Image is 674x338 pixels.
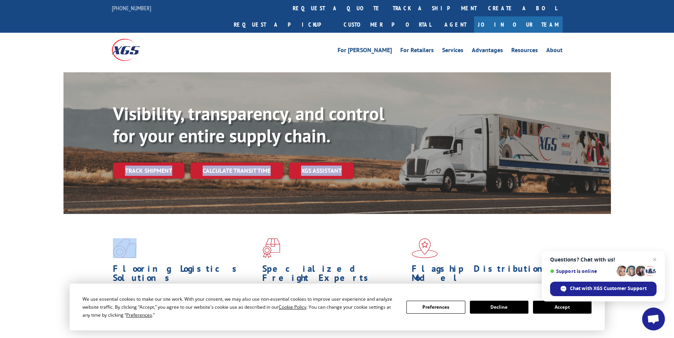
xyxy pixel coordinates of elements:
a: For [PERSON_NAME] [338,47,392,56]
button: Preferences [406,301,465,314]
a: Customer Portal [338,16,437,33]
a: XGS ASSISTANT [289,163,354,179]
img: xgs-icon-total-supply-chain-intelligence-red [113,238,136,258]
button: Decline [470,301,528,314]
span: Support is online [550,268,614,274]
a: Agent [437,16,474,33]
img: xgs-icon-flagship-distribution-model-red [412,238,438,258]
button: Accept [533,301,592,314]
a: About [546,47,563,56]
span: Questions? Chat with us! [550,257,657,263]
a: Calculate transit time [190,163,283,179]
h1: Specialized Freight Experts [262,264,406,286]
span: Close chat [650,255,659,264]
a: Request a pickup [228,16,338,33]
span: Cookie Policy [279,304,306,310]
a: Resources [511,47,538,56]
span: Preferences [126,312,152,318]
a: Track shipment [113,163,184,179]
a: Join Our Team [474,16,563,33]
h1: Flagship Distribution Model [412,264,555,286]
img: xgs-icon-focused-on-flooring-red [262,238,280,258]
a: Advantages [472,47,503,56]
div: Cookie Consent Prompt [70,284,605,330]
h1: Flooring Logistics Solutions [113,264,257,286]
a: For Retailers [400,47,434,56]
div: Chat with XGS Customer Support [550,282,657,296]
a: Services [442,47,463,56]
div: We use essential cookies to make our site work. With your consent, we may also use non-essential ... [82,295,397,319]
div: Open chat [642,308,665,330]
a: [PHONE_NUMBER] [112,4,151,12]
b: Visibility, transparency, and control for your entire supply chain. [113,102,384,147]
span: Chat with XGS Customer Support [570,285,647,292]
